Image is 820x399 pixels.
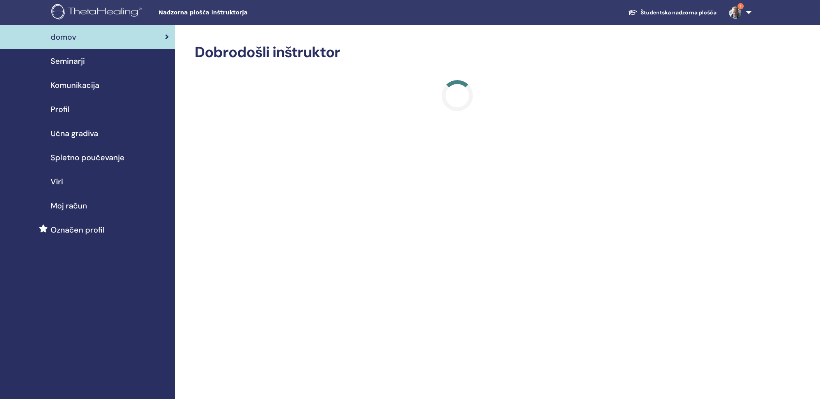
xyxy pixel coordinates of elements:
[158,9,275,17] span: Nadzorna plošča inštruktorja
[51,200,87,212] span: Moj račun
[51,103,70,115] span: Profil
[51,176,63,187] span: Viri
[51,152,125,163] span: Spletno poučevanje
[51,79,99,91] span: Komunikacija
[51,4,144,21] img: logo.png
[51,31,76,43] span: domov
[737,3,744,9] span: 1
[51,55,85,67] span: Seminarji
[51,128,98,139] span: Učna gradiva
[195,44,720,61] h2: Dobrodošli inštruktor
[51,224,105,236] span: Označen profil
[622,5,723,20] a: Študentska nadzorna plošča
[729,6,741,19] img: default.jpg
[628,9,637,16] img: graduation-cap-white.svg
